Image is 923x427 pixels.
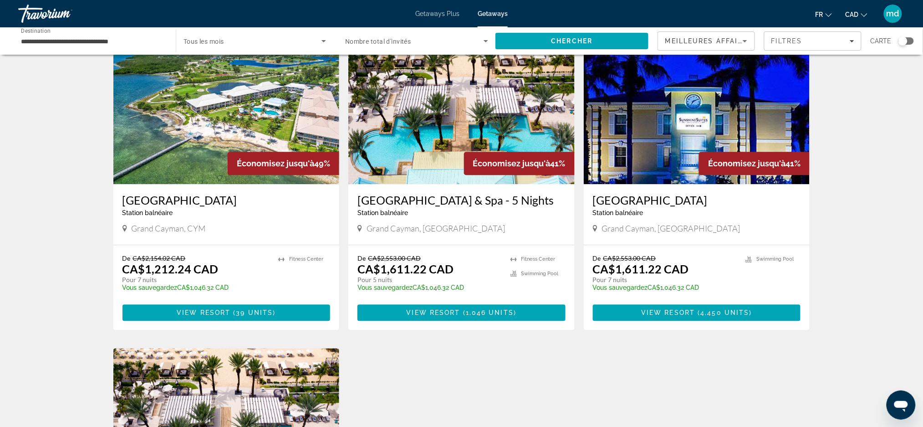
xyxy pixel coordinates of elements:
[184,38,224,45] span: Tous les mois
[665,37,753,45] span: Meilleures affaires
[695,309,752,316] span: ( )
[584,38,810,184] img: Sunshine Suites Resort
[593,284,648,291] span: Vous sauvegardez
[122,284,270,291] p: CA$1,046.32 CAD
[593,304,801,321] button: View Resort(4,450 units)
[122,304,331,321] button: View Resort(39 units)
[593,209,643,216] span: Station balnéaire
[665,36,747,46] mat-select: Sort by
[18,2,109,26] a: Travorium
[708,159,785,168] span: Économisez jusqu'à
[846,11,859,18] span: CAD
[551,37,593,45] span: Chercher
[357,304,566,321] button: View Resort(1,046 units)
[756,256,794,262] span: Swimming Pool
[771,37,802,45] span: Filtres
[113,38,340,184] img: Grand Caymanian Resort
[464,152,575,175] div: 41%
[871,35,892,47] span: Carte
[357,276,501,284] p: Pour 5 nuits
[460,309,516,316] span: ( )
[466,309,514,316] span: 1,046 units
[641,309,695,316] span: View Resort
[521,256,556,262] span: Fitness Center
[357,254,366,262] span: De
[357,193,566,207] a: [GEOGRAPHIC_DATA] & Spa - 5 Nights
[289,256,323,262] span: Fitness Center
[887,9,899,18] span: md
[133,254,186,262] span: CA$2,154.02 CAD
[348,38,575,184] img: Westin Grand Cayman Seven Mile Beach Resort & Spa - 5 Nights
[846,8,867,21] button: Change currency
[357,284,413,291] span: Vous sauvegardez
[122,209,173,216] span: Station balnéaire
[602,223,740,233] span: Grand Cayman, [GEOGRAPHIC_DATA]
[887,391,916,420] iframe: Bouton de lancement de la fenêtre de messagerie
[237,159,314,168] span: Économisez jusqu'à
[357,284,501,291] p: CA$1,046.32 CAD
[478,10,508,17] a: Getaways
[345,38,411,45] span: Nombre total d'invités
[122,262,219,276] p: CA$1,212.24 CAD
[593,254,601,262] span: De
[122,193,331,207] a: [GEOGRAPHIC_DATA]
[230,309,275,316] span: ( )
[122,254,131,262] span: De
[593,193,801,207] a: [GEOGRAPHIC_DATA]
[357,262,454,276] p: CA$1,611.22 CAD
[407,309,460,316] span: View Resort
[367,223,505,233] span: Grand Cayman, [GEOGRAPHIC_DATA]
[132,223,206,233] span: Grand Cayman, CYM
[521,271,559,277] span: Swimming Pool
[881,4,905,23] button: User Menu
[701,309,750,316] span: 4,450 units
[177,309,230,316] span: View Resort
[473,159,551,168] span: Économisez jusqu'à
[122,284,178,291] span: Vous sauvegardez
[593,284,737,291] p: CA$1,046.32 CAD
[368,254,421,262] span: CA$2,553.00 CAD
[495,33,648,49] button: Search
[603,254,656,262] span: CA$2,553.00 CAD
[21,28,51,34] span: Destination
[593,276,737,284] p: Pour 7 nuits
[816,11,823,18] span: fr
[228,152,339,175] div: 49%
[699,152,810,175] div: 41%
[415,10,459,17] a: Getaways Plus
[357,209,408,216] span: Station balnéaire
[236,309,273,316] span: 39 units
[122,276,270,284] p: Pour 7 nuits
[816,8,832,21] button: Change language
[764,31,862,51] button: Filters
[593,262,689,276] p: CA$1,611.22 CAD
[21,36,164,47] input: Select destination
